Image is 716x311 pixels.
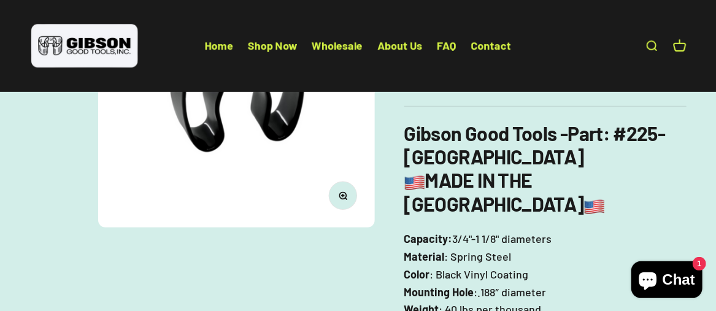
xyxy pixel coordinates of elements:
[312,39,363,52] a: Wholesale
[377,39,422,52] a: About Us
[404,232,453,245] strong: Capacity:
[437,39,456,52] a: FAQ
[430,266,529,283] span: : Black Vinyl Coating
[404,285,474,299] strong: Mounting Hole
[205,39,233,52] a: Home
[404,267,430,281] strong: Color
[478,283,547,301] span: .188″ diameter
[404,121,666,168] strong: : #225-[GEOGRAPHIC_DATA]
[474,283,478,301] span: :
[248,39,297,52] a: Shop Now
[404,250,445,263] strong: Material
[404,168,605,215] b: MADE IN THE [GEOGRAPHIC_DATA]
[404,121,603,145] b: Gibson Good Tools -
[628,261,706,301] inbox-online-store-chat: Shopify online store chat
[445,248,512,266] span: : Spring Steel
[471,39,511,52] a: Contact
[568,121,602,145] span: Part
